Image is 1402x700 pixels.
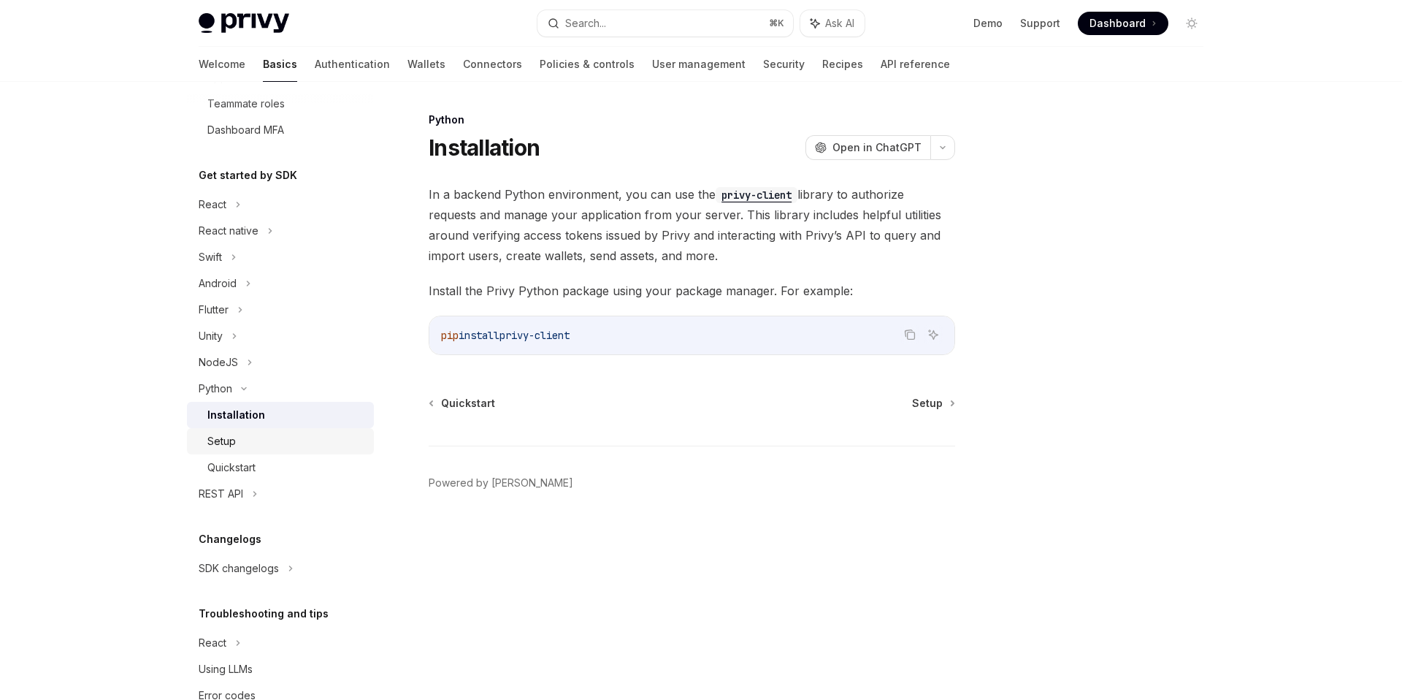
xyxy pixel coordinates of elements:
a: Policies & controls [540,47,635,82]
a: Welcome [199,47,245,82]
a: Wallets [407,47,445,82]
div: React [199,634,226,652]
button: Ask AI [924,325,943,344]
a: Basics [263,47,297,82]
div: React native [199,222,258,240]
div: React [199,196,226,213]
a: privy-client [716,187,797,202]
a: Setup [912,396,954,411]
div: Installation [207,406,265,424]
span: In a backend Python environment, you can use the library to authorize requests and manage your ap... [429,184,955,266]
button: Search...⌘K [537,10,793,37]
a: Recipes [822,47,863,82]
div: Python [429,113,955,127]
span: Ask AI [825,16,854,31]
span: Install the Privy Python package using your package manager. For example: [429,281,955,301]
div: Using LLMs [199,661,253,678]
div: Unity [199,327,223,345]
span: ⌘ K [769,18,784,29]
div: Android [199,275,237,292]
div: REST API [199,485,243,503]
div: NodeJS [199,354,238,371]
h5: Troubleshooting and tips [199,605,329,623]
a: Quickstart [187,454,374,481]
button: Toggle dark mode [1180,12,1203,35]
a: Authentication [315,47,390,82]
a: API reference [881,47,950,82]
a: Powered by [PERSON_NAME] [429,476,573,490]
div: SDK changelogs [199,560,279,577]
button: Copy the contents from the code block [900,325,919,344]
div: Swift [199,248,222,266]
a: Using LLMs [187,656,374,682]
h5: Changelogs [199,530,261,548]
a: Support [1020,16,1060,31]
div: Flutter [199,301,229,319]
span: Quickstart [441,396,495,411]
span: Open in ChatGPT [832,140,922,155]
span: Dashboard [1089,16,1146,31]
div: Dashboard MFA [207,121,284,139]
a: Dashboard MFA [187,117,374,143]
a: Security [763,47,805,82]
a: Connectors [463,47,522,82]
a: Quickstart [430,396,495,411]
span: install [459,329,499,342]
div: Setup [207,433,236,450]
button: Ask AI [800,10,865,37]
div: Search... [565,15,606,32]
img: light logo [199,13,289,34]
div: Quickstart [207,459,256,476]
code: privy-client [716,187,797,203]
a: Setup [187,428,374,454]
span: pip [441,329,459,342]
h1: Installation [429,134,540,161]
button: Open in ChatGPT [805,135,930,160]
a: User management [652,47,746,82]
a: Dashboard [1078,12,1168,35]
a: Installation [187,402,374,428]
span: privy-client [499,329,570,342]
span: Setup [912,396,943,411]
a: Demo [973,16,1003,31]
div: Python [199,380,232,397]
h5: Get started by SDK [199,167,297,184]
